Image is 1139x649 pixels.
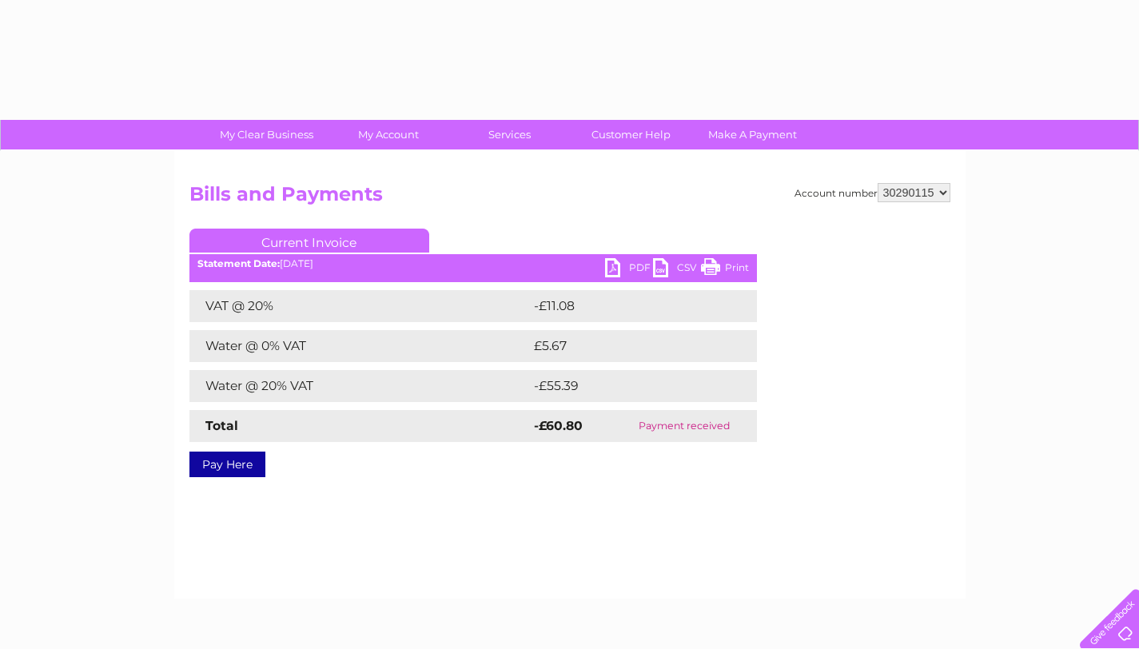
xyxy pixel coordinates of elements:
[322,120,454,149] a: My Account
[189,370,530,402] td: Water @ 20% VAT
[205,418,238,433] strong: Total
[530,370,727,402] td: -£55.39
[795,183,950,202] div: Account number
[189,258,757,269] div: [DATE]
[189,183,950,213] h2: Bills and Payments
[189,330,530,362] td: Water @ 0% VAT
[189,229,429,253] a: Current Invoice
[701,258,749,281] a: Print
[687,120,818,149] a: Make A Payment
[444,120,575,149] a: Services
[612,410,757,442] td: Payment received
[605,258,653,281] a: PDF
[565,120,697,149] a: Customer Help
[534,418,583,433] strong: -£60.80
[530,290,725,322] td: -£11.08
[197,257,280,269] b: Statement Date:
[189,290,530,322] td: VAT @ 20%
[530,330,719,362] td: £5.67
[201,120,333,149] a: My Clear Business
[653,258,701,281] a: CSV
[189,452,265,477] a: Pay Here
